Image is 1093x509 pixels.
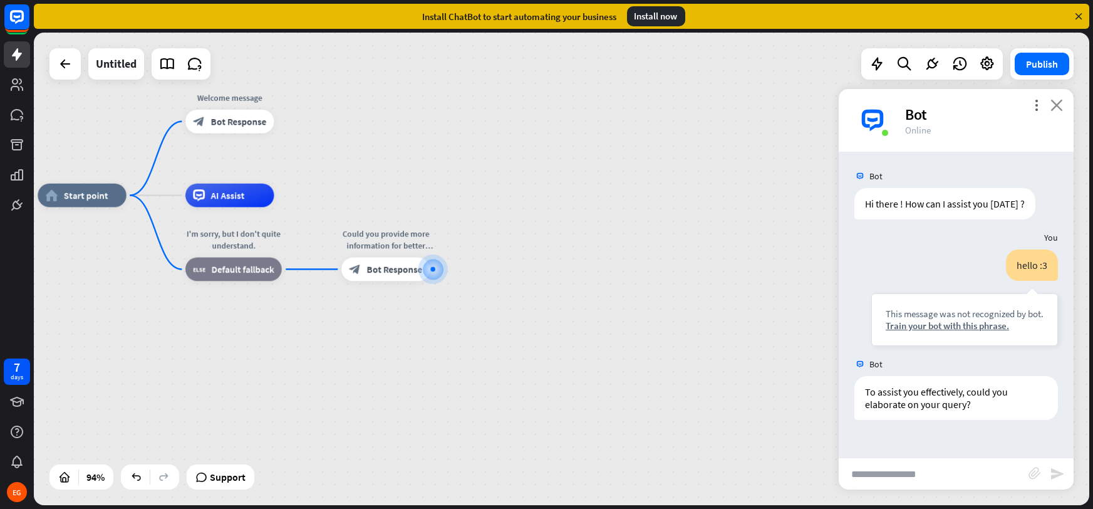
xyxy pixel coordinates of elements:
[210,467,246,487] span: Support
[96,48,137,80] div: Untitled
[869,171,883,182] span: Bot
[366,263,422,275] span: Bot Response
[193,115,205,127] i: block_bot_response
[333,228,439,251] div: Could you provide more information for better understanding ?
[905,105,1059,124] div: Bot
[83,467,108,487] div: 94%
[423,11,617,23] div: Install ChatBot to start automating your business
[211,115,267,127] span: Bot Response
[10,5,48,43] button: Open LiveChat chat widget
[11,373,23,382] div: days
[7,482,27,502] div: EG
[212,263,274,275] span: Default fallback
[854,188,1035,219] div: Hi there ! How can I assist you [DATE] ?
[14,362,20,373] div: 7
[64,189,108,201] span: Start point
[854,376,1058,420] div: To assist you effectively, could you elaborate on your query?
[1050,99,1063,111] i: close
[349,263,361,275] i: block_bot_response
[1044,232,1058,243] span: You
[1030,99,1042,111] i: more_vert
[905,124,1059,136] div: Online
[46,189,58,201] i: home_2
[1050,466,1065,481] i: send
[177,92,283,104] div: Welcome message
[869,359,883,370] span: Bot
[1015,53,1069,75] button: Publish
[886,308,1044,320] div: This message was not recognized by bot.
[211,189,245,201] span: AI Assist
[627,6,685,26] div: Install now
[886,320,1044,332] div: Train your bot with this phrase.
[1006,249,1058,281] div: hello :3
[193,263,205,275] i: block_fallback
[177,228,291,251] div: I'm sorry, but I don't quite understand.
[1028,467,1041,480] i: block_attachment
[4,359,30,385] a: 7 days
